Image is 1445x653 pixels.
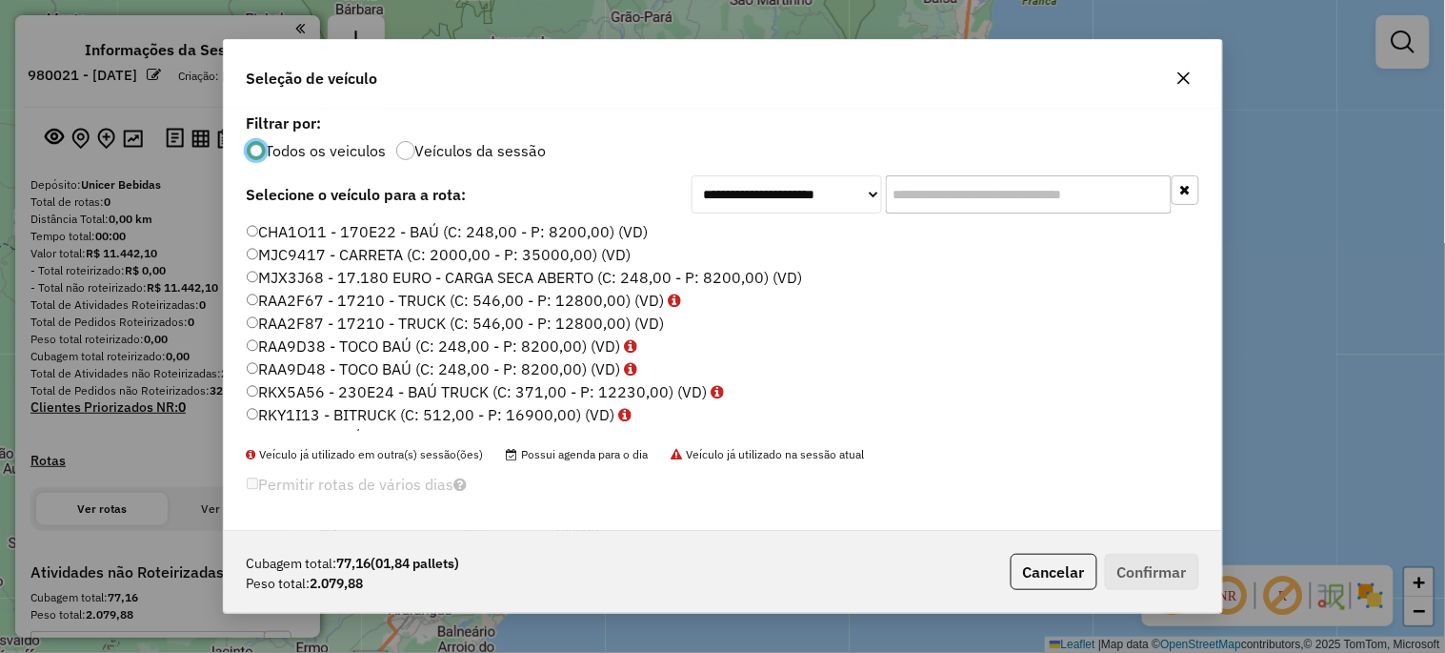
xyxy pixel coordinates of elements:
[266,143,387,158] label: Todos os veiculos
[453,477,467,492] i: Selecione pelo menos um veículo
[247,289,682,312] label: RAA2F67 - 17210 - TRUCK (C: 546,00 - P: 12800,00) (VD)
[247,574,311,594] span: Peso total:
[247,312,665,335] label: RAA2F87 - 17210 - TRUCK (C: 546,00 - P: 12800,00) (VD)
[247,67,378,90] span: Seleção de veículo
[247,447,484,461] span: Veículo já utilizado em outra(s) sessão(ões)
[247,554,337,574] span: Cubagem total:
[507,447,649,461] span: Possui agenda para o dia
[247,380,725,403] label: RKX5A56 - 230E24 - BAÚ TRUCK (C: 371,00 - P: 12230,00) (VD)
[247,362,259,375] input: RAA9D48 - TOCO BAÚ (C: 248,00 - P: 8200,00) (VD)
[247,271,259,283] input: MJX3J68 - 17.180 EURO - CARGA SECA ABERTO (C: 248,00 - P: 8200,00) (VD)
[247,426,695,449] label: RKY5I25 - BAÚ TRUCK NOVO (C: 391,00 - P: 12900,00) (VD)
[247,385,259,398] input: RKX5A56 - 230E24 - BAÚ TRUCK (C: 371,00 - P: 12230,00) (VD)
[247,225,259,237] input: CHA1O11 - 170E22 - BAÚ (C: 248,00 - P: 8200,00) (VD)
[247,357,638,380] label: RAA9D48 - TOCO BAÚ (C: 248,00 - P: 8200,00) (VD)
[371,555,460,572] span: (01,84 pallets)
[624,338,637,354] i: Veículo já utilizado na(s) sessão(ões): 979707
[247,403,632,426] label: RKY1I13 - BITRUCK (C: 512,00 - P: 16900,00) (VD)
[337,554,460,574] strong: 77,16
[672,447,865,461] span: Veículo já utilizado na sessão atual
[247,408,259,420] input: RKY1I13 - BITRUCK (C: 512,00 - P: 16900,00) (VD)
[681,430,694,445] i: Veículo já utilizado na(s) sessão(ões): 979707
[247,112,1199,134] label: Filtrar por:
[247,466,468,502] label: Permitir rotas de vários dias
[711,384,724,399] i: Veículo já utilizado na(s) sessão(ões): 979707
[247,220,649,243] label: CHA1O11 - 170E22 - BAÚ (C: 248,00 - P: 8200,00) (VD)
[247,266,803,289] label: MJX3J68 - 17.180 EURO - CARGA SECA ABERTO (C: 248,00 - P: 8200,00) (VD)
[247,294,259,306] input: RAA2F67 - 17210 - TRUCK (C: 546,00 - P: 12800,00) (VD)
[618,407,632,422] i: Veículo já utilizado na(s) sessão(ões): 979707
[668,293,681,308] i: Veículo já utilizado na(s) sessão(ões): 979707
[624,361,637,377] i: Veículo já utilizado na(s) sessão(ões): 979707
[247,478,259,490] input: Permitir rotas de vários dias
[247,339,259,352] input: RAA9D38 - TOCO BAÚ (C: 248,00 - P: 8200,00) (VD)
[311,574,364,594] strong: 2.079,88
[247,185,467,204] strong: Selecione o veículo para a rota:
[415,143,547,158] label: Veículos da sessão
[247,335,638,357] label: RAA9D38 - TOCO BAÚ (C: 248,00 - P: 8200,00) (VD)
[1011,554,1097,590] button: Cancelar
[247,248,259,260] input: MJC9417 - CARRETA (C: 2000,00 - P: 35000,00) (VD)
[247,316,259,329] input: RAA2F87 - 17210 - TRUCK (C: 546,00 - P: 12800,00) (VD)
[247,243,632,266] label: MJC9417 - CARRETA (C: 2000,00 - P: 35000,00) (VD)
